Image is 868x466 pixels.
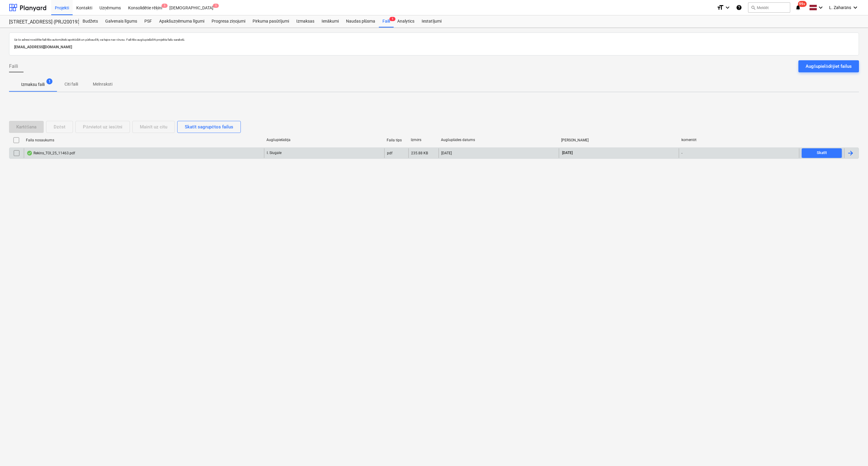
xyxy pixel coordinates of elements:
iframe: Chat Widget [838,437,868,466]
a: Progresa ziņojumi [208,15,249,27]
div: komentēt [681,138,797,142]
p: Uz šo adresi nosūtītie faili tiks automātiski apstrādāti un pārbaudīti, vai tajos nav vīrusu. Fai... [14,38,854,42]
p: I. Siugale [267,150,281,156]
div: OCR pabeigts [27,151,33,156]
div: Izmērs [411,138,436,142]
a: Izmaksas [293,15,318,27]
div: [DATE] [441,151,452,155]
a: Ienākumi [318,15,342,27]
div: Augšupielādējiet failus [806,62,852,70]
div: [PERSON_NAME] [561,138,677,142]
p: Izmaksu faili [21,81,45,88]
button: Skatīt sagrupētos failus [177,121,241,133]
div: Augšuplādes datums [441,138,556,142]
p: Melnraksti [93,81,112,87]
button: Skatīt [802,148,842,158]
span: 1 [162,4,168,8]
div: Faila tips [387,138,406,142]
a: Analytics [394,15,418,27]
button: Augšupielādējiet failus [798,60,859,72]
span: 1 [389,17,395,21]
div: [STREET_ADDRESS] (PRJ2001931) 2601882 [9,19,72,25]
div: Faila nosaukums [26,138,262,142]
a: Faili1 [379,15,394,27]
a: Budžets [79,15,102,27]
a: Naudas plūsma [342,15,379,27]
div: Skatīt sagrupētos failus [185,123,233,131]
div: - [681,151,682,155]
a: PSF [141,15,156,27]
span: Faili [9,63,18,70]
div: Augšupielādēja [266,138,382,142]
p: [EMAIL_ADDRESS][DOMAIN_NAME] [14,44,854,50]
div: Faili [379,15,394,27]
a: Apakšuzņēmuma līgumi [156,15,208,27]
a: Galvenais līgums [102,15,141,27]
div: pdf [387,151,392,155]
div: 235.88 KB [411,151,428,155]
a: Iestatījumi [418,15,445,27]
span: [DATE] [561,150,573,156]
span: 1 [46,78,52,84]
div: Rekins_TOI_25_11463.pdf [27,151,75,156]
p: Citi faili [64,81,78,87]
a: Pirkuma pasūtījumi [249,15,293,27]
div: Skatīt [817,150,827,156]
span: 1 [213,4,219,8]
